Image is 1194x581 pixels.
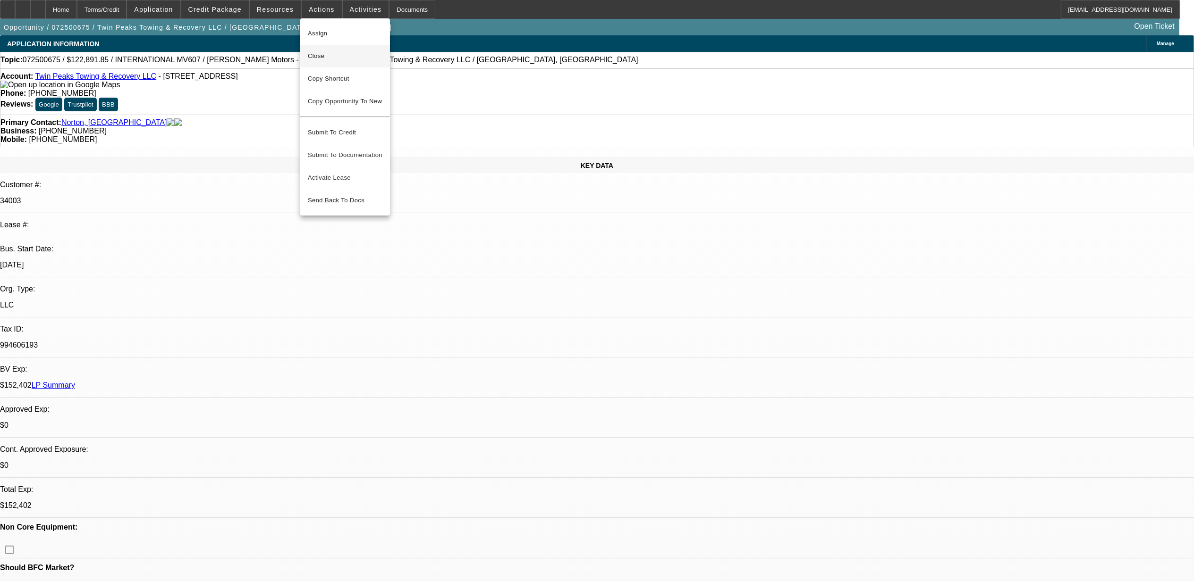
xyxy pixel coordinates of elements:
span: Close [308,50,382,62]
span: Assign [308,28,382,39]
span: Copy Opportunity To New [308,98,382,105]
span: Activate Lease [308,172,382,183]
span: Copy Shortcut [308,73,382,84]
span: Submit To Documentation [308,149,382,161]
span: Submit To Credit [308,127,382,138]
span: Send Back To Docs [308,195,382,206]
